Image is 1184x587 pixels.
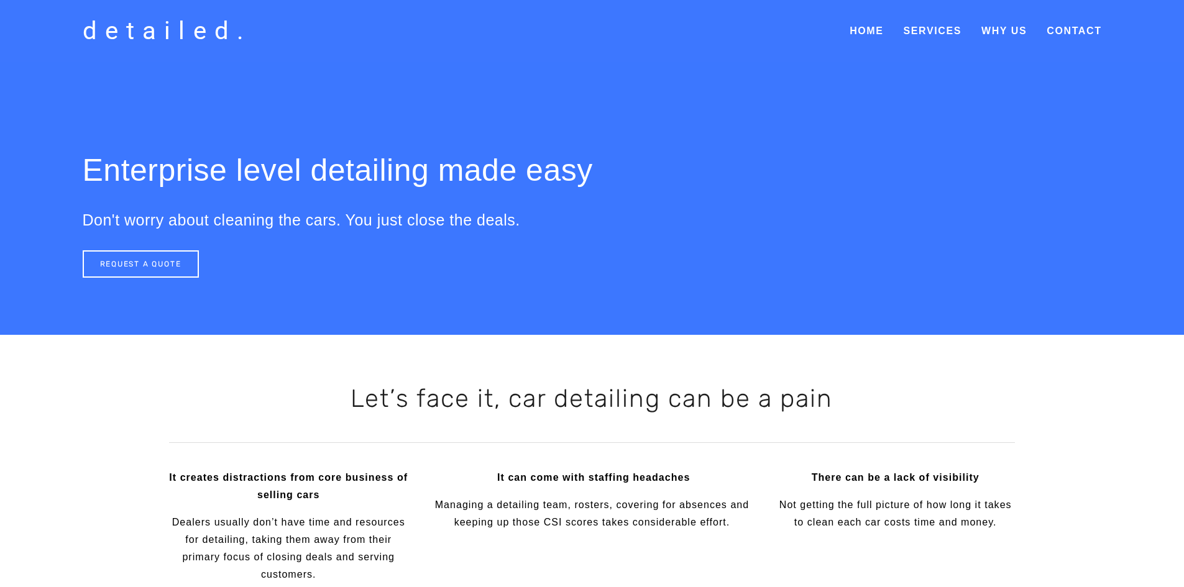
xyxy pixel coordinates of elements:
h1: Enterprise level detailing made easy [83,151,668,190]
strong: It can come with staffing headaches [497,472,690,483]
a: REQUEST A QUOTE [83,250,199,278]
a: Services [904,25,961,36]
p: Not getting the full picture of how long it takes to clean each car costs time and money. [776,496,1015,531]
h3: Don't worry about cleaning the cars. You just close the deals. [83,211,668,229]
a: Contact [1047,20,1101,42]
a: Home [850,20,883,42]
a: Why Us [981,25,1027,36]
p: Managing a detailing team, rosters, covering for absences and keeping up those CSI scores takes c... [429,496,755,531]
p: Dealers usually don’t have time and resources for detailing, taking them away from their primary ... [169,514,408,583]
strong: There can be a lack of visibility [812,472,980,483]
h2: Let’s face it, car detailing can be a pain [169,381,1015,416]
strong: It creates distractions from core business of selling cars [169,472,411,500]
a: detailed. [76,12,259,50]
